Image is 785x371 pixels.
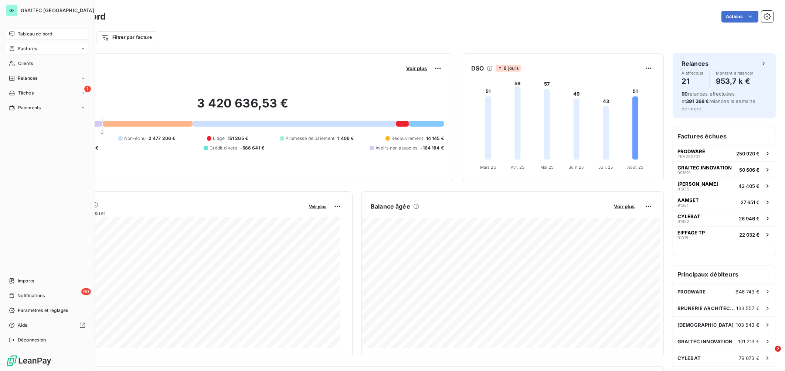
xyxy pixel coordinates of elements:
[124,135,146,142] span: Non-échu
[677,165,732,171] span: GRAITEC INNOVATION
[338,135,354,142] span: 1 406 €
[6,87,88,99] a: 1Tâches
[511,165,524,170] tspan: Avr. 25
[677,230,705,236] span: EIFFAGE TP
[736,151,759,157] span: 250 920 €
[6,275,88,287] a: Imports
[673,210,776,226] button: CYLEBAT9163226 946 €
[42,209,304,217] span: Chiffre d'affaires mensuel
[101,129,103,135] span: 0
[677,187,689,191] span: 91935
[673,178,776,194] button: [PERSON_NAME]9193542 405 €
[686,98,709,104] span: 391 368 €
[6,305,88,316] a: Paramètres et réglages
[6,28,88,40] a: Tableau de bord
[6,4,18,16] div: GF
[210,145,237,151] span: Crédit divers
[736,322,759,328] span: 103 543 €
[737,305,759,311] span: 133 557 €
[6,72,88,84] a: Relances
[673,226,776,243] button: EIFFAGE TP9101822 032 €
[716,75,754,87] h4: 953,7 k €
[18,104,41,111] span: Paiements
[18,337,46,343] span: Déconnexion
[716,71,754,75] span: Montant à relancer
[677,355,701,361] span: CYLEBAT
[682,91,756,111] span: relances effectuées et relancés la semaine dernière.
[404,65,429,72] button: Voir plus
[569,165,584,170] tspan: Juin 25
[673,265,776,283] h6: Principaux débiteurs
[627,165,643,170] tspan: Août 25
[149,135,176,142] span: 2 477 206 €
[741,199,759,205] span: 27 651 €
[18,60,33,67] span: Clients
[81,288,91,295] span: 60
[677,339,733,344] span: GRAITEC INNOVATION
[677,197,699,203] span: AAMSET
[677,322,734,328] span: [DEMOGRAPHIC_DATA]
[739,167,759,173] span: 50 606 €
[17,292,45,299] span: Notifications
[18,307,68,314] span: Paramètres et réglages
[42,96,444,118] h2: 3 420 636,53 €
[739,216,759,221] span: 26 946 €
[673,194,776,210] button: AAMSET9163127 651 €
[228,135,248,142] span: 151 265 €
[673,161,776,178] button: GRAITEC INNOVATION09181950 606 €
[6,102,88,114] a: Paiements
[391,135,423,142] span: Recouvrement
[677,154,700,159] span: FRA250701
[682,75,704,87] h4: 21
[406,65,427,71] span: Voir plus
[682,71,704,75] span: À effectuer
[677,171,691,175] span: 091819
[682,91,688,97] span: 90
[736,289,759,295] span: 646 743 €
[496,65,521,72] span: 8 jours
[240,145,265,151] span: -566 641 €
[371,202,410,211] h6: Balance âgée
[18,31,52,37] span: Tableau de bord
[6,355,52,367] img: Logo LeanPay
[6,319,88,331] a: Aide
[426,135,444,142] span: 14 145 €
[18,278,34,284] span: Imports
[677,305,737,311] span: BRUNERIE ARCHITECTE
[673,145,776,161] button: PRODWAREFRA250701250 920 €
[307,203,329,210] button: Voir plus
[739,355,759,361] span: 79 073 €
[677,203,688,207] span: 91631
[760,346,778,364] iframe: Intercom live chat
[673,127,776,145] h6: Factures échues
[677,236,688,240] span: 91018
[6,43,88,55] a: Factures
[721,11,758,23] button: Actions
[6,58,88,69] a: Clients
[375,145,418,151] span: Avoirs non associés
[612,203,637,210] button: Voir plus
[213,135,225,142] span: Litige
[96,31,157,43] button: Filtrer par facture
[84,86,91,92] span: 1
[540,165,554,170] tspan: Mai 25
[286,135,335,142] span: Promesse de paiement
[18,90,34,96] span: Tâches
[682,59,708,68] h6: Relances
[420,145,444,151] span: -164 184 €
[677,148,705,154] span: PRODWARE
[738,339,759,344] span: 101 213 €
[480,165,496,170] tspan: Mars 25
[18,45,37,52] span: Factures
[18,75,37,82] span: Relances
[614,203,635,209] span: Voir plus
[677,213,700,219] span: CYLEBAT
[775,346,781,352] span: 2
[18,322,28,329] span: Aide
[21,7,94,13] span: GRAITEC [GEOGRAPHIC_DATA]
[471,64,484,73] h6: DSO
[738,183,759,189] span: 42 405 €
[739,232,759,238] span: 22 032 €
[598,165,613,170] tspan: Juil. 25
[677,289,706,295] span: PRODWARE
